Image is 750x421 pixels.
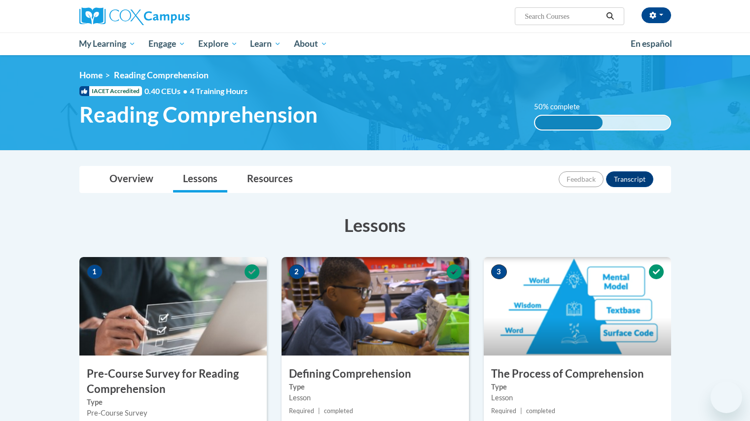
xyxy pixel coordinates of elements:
label: Type [87,397,259,408]
div: Main menu [65,32,686,55]
a: Cox Campus [79,7,267,25]
a: My Learning [73,32,143,55]
label: Type [289,382,462,392]
h3: Lessons [79,213,671,237]
a: En español [624,33,679,54]
span: Reading Comprehension [114,70,209,80]
h3: The Process of Comprehension [484,366,671,382]
span: My Learning [79,38,136,50]
span: Required [491,407,516,415]
a: Lessons [173,166,227,193]
span: completed [324,407,353,415]
h3: Defining Comprehension [282,366,469,382]
h3: Pre-Course Survey for Reading Comprehension [79,366,267,397]
span: Required [289,407,314,415]
label: 50% complete [534,101,591,112]
span: | [520,407,522,415]
img: Course Image [484,257,671,356]
a: Engage [142,32,192,55]
button: Account Settings [642,7,671,23]
span: • [183,86,187,96]
span: IACET Accredited [79,86,142,96]
a: Overview [100,166,163,193]
span: En español [631,38,672,49]
span: | [318,407,320,415]
span: Explore [198,38,238,50]
span: 1 [87,264,103,279]
span: 3 [491,264,507,279]
img: Course Image [282,257,469,356]
span: 2 [289,264,305,279]
a: Resources [237,166,303,193]
button: Transcript [606,171,653,187]
a: Learn [244,32,287,55]
input: Search Courses [524,10,603,22]
div: Lesson [491,392,664,403]
span: 4 Training Hours [190,86,248,96]
span: completed [526,407,555,415]
div: Lesson [289,392,462,403]
span: Reading Comprehension [79,101,318,128]
div: 50% complete [535,116,603,130]
a: Explore [192,32,244,55]
img: Course Image [79,257,267,356]
span: Learn [250,38,281,50]
span: Engage [148,38,185,50]
label: Type [491,382,664,392]
a: About [287,32,334,55]
a: Home [79,70,103,80]
img: Cox Campus [79,7,190,25]
iframe: Button to launch messaging window [711,382,742,413]
button: Feedback [559,171,604,187]
span: 0.40 CEUs [144,86,190,97]
button: Search [603,10,617,22]
span: About [294,38,327,50]
div: Pre-Course Survey [87,408,259,419]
